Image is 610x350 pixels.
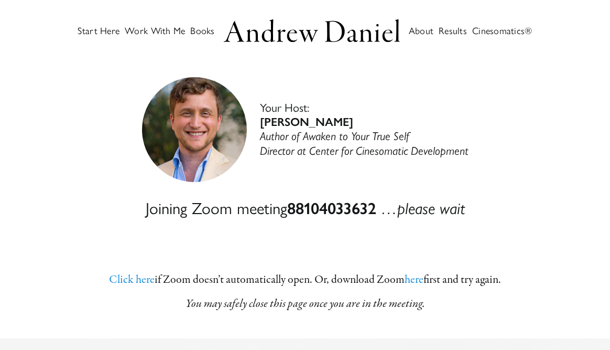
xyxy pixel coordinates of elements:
a: Results [439,2,467,60]
a: About [409,2,433,60]
strong: [PERSON_NAME] [260,115,353,129]
a: here [405,272,423,288]
em: …please wait [381,199,465,218]
em: You may safe­ly close this page once you are in the meeting. [186,296,425,312]
span: Start Here [78,26,119,36]
span: Results [439,26,467,36]
strong: 88104033632 [287,199,376,218]
a: Discover books written by Andrew Daniel [190,2,214,60]
span: Cinesomatics® [472,26,532,36]
p: Your Host: [260,101,469,158]
img: Andrew Daniel Logo [220,16,404,45]
span: Work With Me [125,26,185,36]
a: Click here [109,272,155,288]
span: Books [190,26,214,36]
span: About [409,26,433,36]
a: Work with Andrew in groups or private sessions [125,2,185,60]
h4: Joining Zoom meeting [16,198,594,219]
p: if Zoom does­n’t auto­mat­i­cal­ly open. Or, down­load Zoom first and try again. [16,272,594,288]
img: andrew-daniel-2023–3‑headshot-50 [142,77,247,182]
a: Cinesomatics® [472,2,532,60]
em: Author of Awaken to Your True Self [260,129,409,143]
em: Director at Center for Cinesomatic Development [260,144,469,157]
a: Start Here [78,2,119,60]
